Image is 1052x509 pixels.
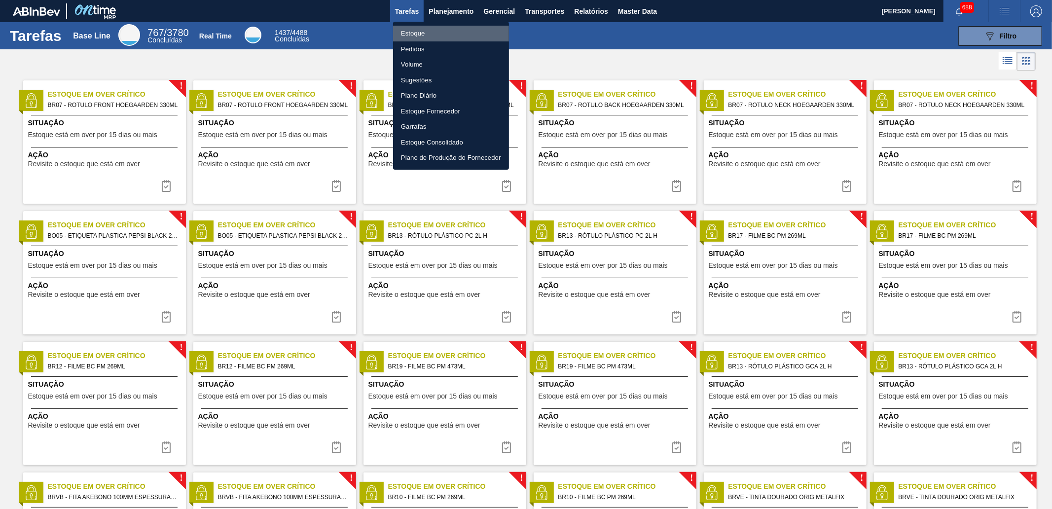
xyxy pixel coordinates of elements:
[393,150,509,166] a: Plano de Produção do Fornecedor
[393,73,509,88] a: Sugestões
[393,57,509,73] a: Volume
[393,26,509,41] a: Estoque
[393,88,509,104] a: Plano Diário
[393,119,509,135] a: Garrafas
[393,104,509,119] a: Estoque Fornecedor
[393,41,509,57] a: Pedidos
[393,135,509,150] a: Estoque Consolidado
